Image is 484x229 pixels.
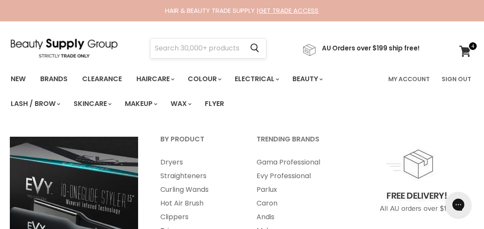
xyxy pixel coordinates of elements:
a: Makeup [118,95,162,113]
a: Straighteners [150,169,244,183]
a: My Account [383,70,435,88]
a: Electrical [228,70,284,88]
a: Andis [246,210,340,224]
a: Flyer [198,95,230,113]
a: Sign Out [437,70,476,88]
a: Haircare [130,70,180,88]
a: Gama Professional [246,156,340,169]
form: Product [150,38,266,59]
a: Brands [34,70,74,88]
a: Wax [164,95,197,113]
ul: Main menu [4,67,383,116]
a: Caron [246,197,340,210]
a: Hot Air Brush [150,197,244,210]
a: Trending Brands [246,132,340,154]
a: Clearance [76,70,128,88]
a: Skincare [67,95,117,113]
button: Search [243,38,266,58]
a: By Product [150,132,244,154]
a: Curling Wands [150,183,244,197]
a: Lash / Brow [4,95,65,113]
a: Beauty [286,70,328,88]
a: Evy Professional [246,169,340,183]
iframe: Gorgias live chat messenger [441,189,475,220]
a: Dryers [150,156,244,169]
a: GET TRADE ACCESS [259,6,319,15]
a: New [4,70,32,88]
a: Parlux [246,183,340,197]
a: Colour [181,70,227,88]
a: Clippers [150,210,244,224]
input: Search [151,38,243,58]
